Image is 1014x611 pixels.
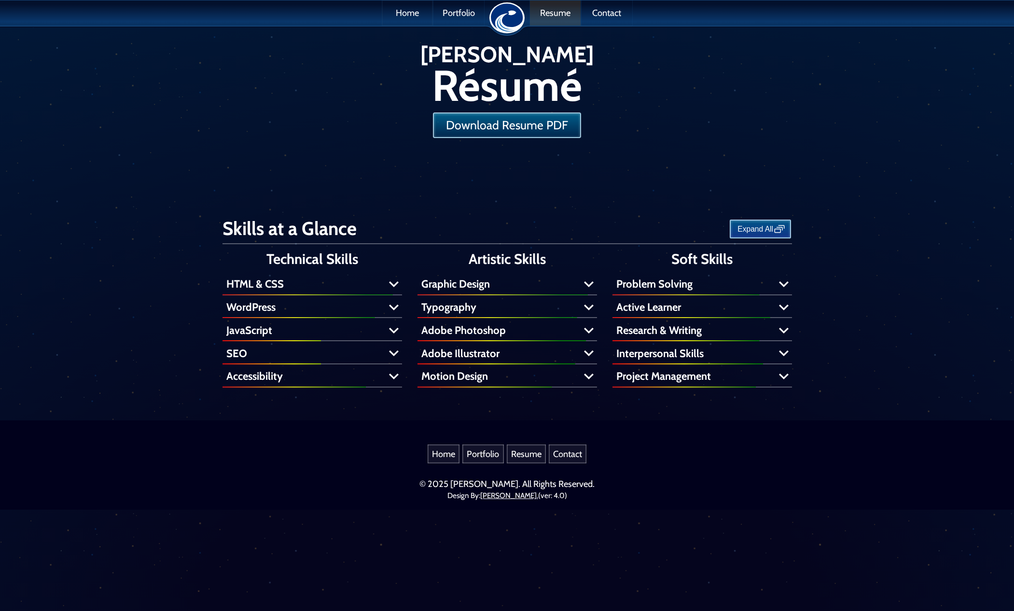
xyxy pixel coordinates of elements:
a: Portfolio [462,444,503,464]
a: Resume [530,0,581,26]
h3: Technical Skills [222,252,402,266]
a: Home [382,0,433,26]
h4: Active Learner [612,297,792,318]
a: Resume [507,444,546,464]
h4: Problem Solving [612,274,792,295]
h4: Graphic Design [417,274,597,295]
h4: Adobe Photoshop [417,320,597,341]
img: expand icon. [774,223,785,235]
h4: Research & Writing [612,320,792,341]
h4: Motion Design [417,366,597,387]
h4: WordPress [222,297,402,318]
h4: JavaScript [222,320,402,341]
h4: SEO [222,344,402,364]
h4: HTML & CSS [222,274,402,295]
a: Contact [549,444,586,464]
button: Expand All [730,220,791,239]
a: Contact [582,0,632,26]
h4: Accessibility [222,366,402,387]
h3: Soft Skills [612,252,792,266]
h4: Interpersonal Skills [612,344,792,364]
a: [PERSON_NAME]. [480,491,538,500]
h4: Project Management [612,366,792,387]
h3: Artistic Skills [417,252,597,266]
h1: [PERSON_NAME] [5,44,1009,107]
h2: Skills at a Glance [222,218,543,239]
img: Steven Monson: Web Designer & Developer logo. [489,2,525,33]
div: © 2025 [PERSON_NAME]. All Rights Reserved. [218,478,797,500]
h4: Typography [417,297,597,318]
a: Download Resume PDF [433,112,581,139]
a: Portfolio [433,0,484,26]
big: Résumé [432,59,582,111]
a: Home [428,444,459,464]
h4: Adobe Illustrator [417,344,597,364]
span: Download Resume PDF [446,119,568,131]
small: Design By: (ver: 4.0) [447,491,567,500]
